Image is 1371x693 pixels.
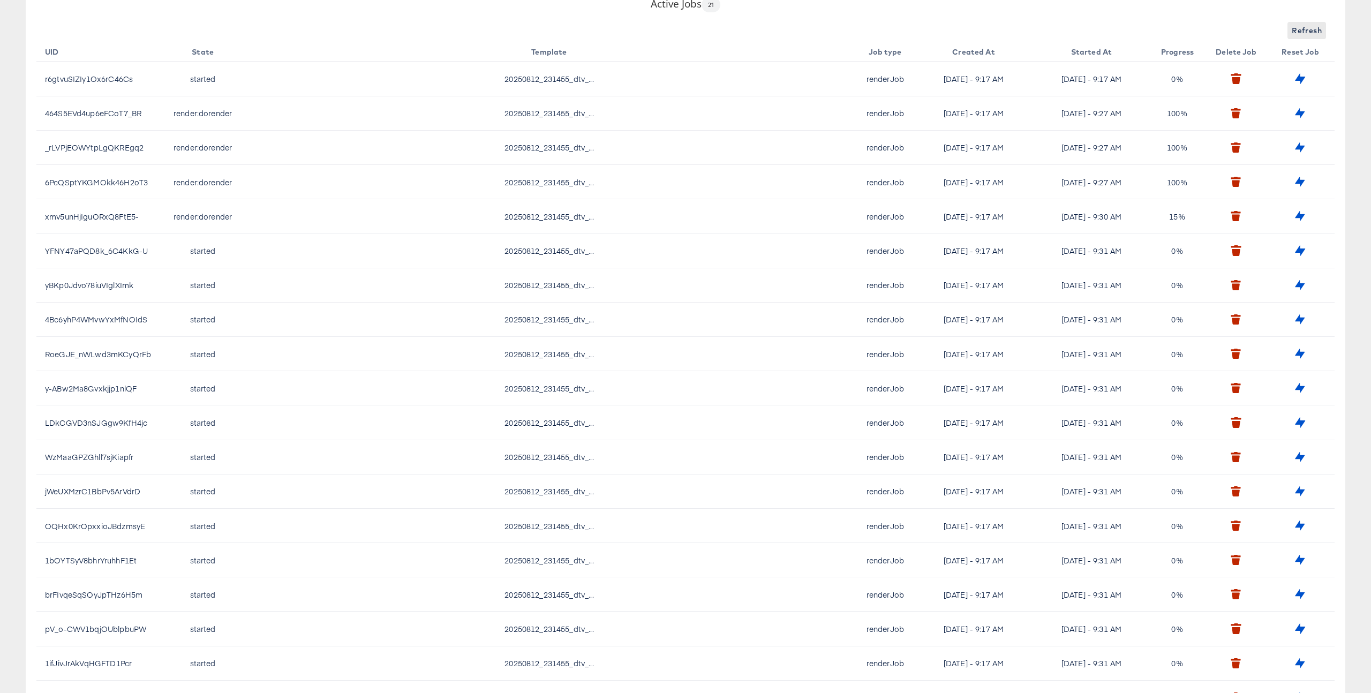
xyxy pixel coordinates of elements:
[917,337,1035,371] td: [DATE] - 9:17 AM
[36,199,165,233] td: xmv5unHjIguORxQ8FtE5-
[165,509,245,543] td: started
[858,543,917,577] td: renderJob
[1292,24,1322,37] span: Refresh
[1035,96,1152,131] td: [DATE] - 9:27 AM
[1152,646,1206,681] td: 0 %
[702,1,720,9] span: 21
[917,199,1035,233] td: [DATE] - 9:17 AM
[1152,405,1206,440] td: 0 %
[1035,543,1152,577] td: [DATE] - 9:31 AM
[36,440,165,474] td: WzMaaGPZGhll7sjKiapfr
[858,268,917,303] td: renderJob
[36,577,165,612] td: brFIvqeSqSOyJpTHz6H5m
[1035,440,1152,474] td: [DATE] - 9:31 AM
[1035,646,1152,681] td: [DATE] - 9:31 AM
[165,646,245,681] td: started
[36,543,165,577] td: 1bOYTSyV8bhrYruhhF1Et
[36,131,165,165] td: _rLVPjEOWYtpLgQKREgq2
[917,96,1035,131] td: [DATE] - 9:17 AM
[36,474,165,509] td: jWeUXMzrC1BbPv5ArVdrD
[1152,474,1206,509] td: 0 %
[1035,474,1152,509] td: [DATE] - 9:31 AM
[36,337,165,371] td: RoeGJE_nWLwd3mKCyQrFb
[36,612,165,646] td: pV_o-CWV1bqjOUblpbuPW
[1152,509,1206,543] td: 0 %
[917,268,1035,303] td: [DATE] - 9:17 AM
[858,96,917,131] td: renderJob
[917,646,1035,681] td: [DATE] - 9:17 AM
[504,589,593,600] span: 20250812_231455_dtv_570_showcase_template_20_meta_1x1_collected_15_imeshs.aep
[858,165,917,199] td: renderJob
[1152,440,1206,474] td: 0 %
[36,96,165,131] td: 464S5EVd4up6eFCoT7_BR
[36,303,165,337] td: 4Bc6yhP4WMvwYxMfNOIdS
[1152,577,1206,612] td: 0 %
[1035,405,1152,440] td: [DATE] - 9:31 AM
[1152,131,1206,165] td: 100 %
[504,521,593,531] span: 20250812_231455_dtv_570_showcase_template_20_meta_1x1_collected_15_imeshs.aep
[917,509,1035,543] td: [DATE] - 9:17 AM
[1152,199,1206,233] td: 15 %
[917,543,1035,577] td: [DATE] - 9:17 AM
[917,62,1035,96] td: [DATE] - 9:17 AM
[858,440,917,474] td: renderJob
[917,131,1035,165] td: [DATE] - 9:17 AM
[504,73,593,84] span: 20250812_231455_dtv_570_showcase_template_20_meta_1x1_collected_15_imeshs.aep
[165,39,245,62] th: State
[165,165,245,199] td: render:dorender
[858,233,917,268] td: renderJob
[858,199,917,233] td: renderJob
[1152,96,1206,131] td: 100 %
[504,314,593,325] span: 20250812_231455_dtv_570_showcase_template_20_meta_1x1_collected_15_imeshs.aep
[165,62,245,96] td: started
[1270,39,1335,62] th: Reset Job
[1152,337,1206,371] td: 0 %
[917,233,1035,268] td: [DATE] - 9:17 AM
[165,371,245,405] td: started
[36,39,165,62] th: UID
[165,612,245,646] td: started
[1152,303,1206,337] td: 0 %
[1035,371,1152,405] td: [DATE] - 9:31 AM
[36,165,165,199] td: 6PcQSptYKGMOkk46H2oT3
[165,543,245,577] td: started
[917,371,1035,405] td: [DATE] - 9:17 AM
[36,268,165,303] td: yBKp0Jdvo78iuVIglXImk
[858,577,917,612] td: renderJob
[165,131,245,165] td: render:dorender
[504,623,593,634] span: 20250812_231455_dtv_570_showcase_template_20_meta_1x1_collected_15_imeshs.aep
[917,303,1035,337] td: [DATE] - 9:17 AM
[1152,268,1206,303] td: 0 %
[1035,268,1152,303] td: [DATE] - 9:31 AM
[1035,509,1152,543] td: [DATE] - 9:31 AM
[245,39,857,62] th: Template
[504,177,593,187] span: 20250812_231455_dtv_570_showcase_template_20_meta_1x1_collected_15_imeshs.aep
[36,646,165,681] td: 1ifJivJrAkVqHGFTD1Pcr
[917,577,1035,612] td: [DATE] - 9:17 AM
[504,108,593,118] span: 20250812_231455_dtv_570_showcase_template_20_meta_1x1_collected_15_imeshs.aep
[858,474,917,509] td: renderJob
[504,211,593,222] span: 20250812_231455_dtv_570_showcase_template_20_meta_1x1_collected_15_imeshs.aep
[165,96,245,131] td: render:dorender
[917,39,1035,62] th: Created At
[36,233,165,268] td: YFNY47aPQD8k_6C4KkG-U
[165,474,245,509] td: started
[36,509,165,543] td: OQHx0KrOpxxioJBdzmsyE
[1152,233,1206,268] td: 0 %
[1035,131,1152,165] td: [DATE] - 9:27 AM
[858,131,917,165] td: renderJob
[1035,39,1152,62] th: Started At
[36,405,165,440] td: LDkCGVD3nSJGgw9KfH4jc
[917,440,1035,474] td: [DATE] - 9:17 AM
[504,555,593,566] span: 20250812_231455_dtv_570_showcase_template_20_meta_1x1_collected_15_imeshs.aep
[165,577,245,612] td: started
[1035,612,1152,646] td: [DATE] - 9:31 AM
[504,417,593,428] span: 20250812_231455_dtv_570_showcase_template_20_meta_1x1_collected_15_imeshs.aep
[858,371,917,405] td: renderJob
[165,199,245,233] td: render:dorender
[1035,577,1152,612] td: [DATE] - 9:31 AM
[165,405,245,440] td: started
[1035,233,1152,268] td: [DATE] - 9:31 AM
[917,165,1035,199] td: [DATE] - 9:17 AM
[504,658,593,668] span: 20250812_231455_dtv_570_showcase_template_20_meta_1x1_collected_15_imeshs.aep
